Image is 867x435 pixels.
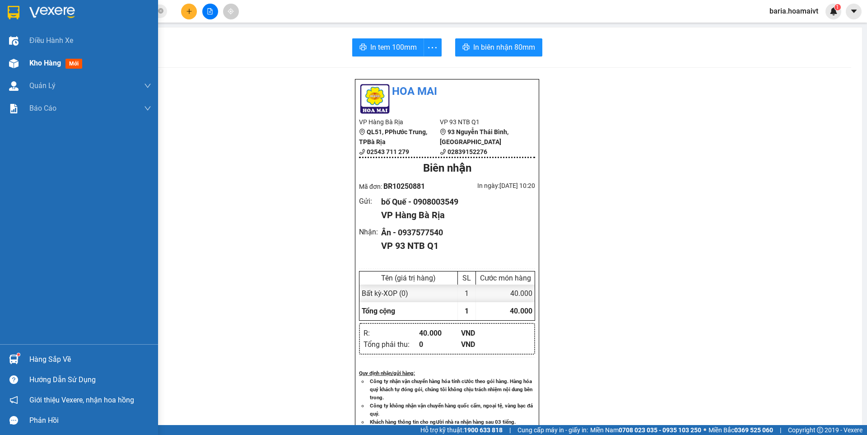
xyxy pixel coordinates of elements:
[9,375,18,384] span: question-circle
[517,425,588,435] span: Cung cấp máy in - giấy in:
[359,160,535,177] div: Biên nhận
[709,425,773,435] span: Miền Bắc
[9,355,19,364] img: warehouse-icon
[207,8,213,14] span: file-add
[817,427,823,433] span: copyright
[440,128,508,145] b: 93 Nguyễn Thái Bình, [GEOGRAPHIC_DATA]
[420,425,503,435] span: Hỗ trợ kỹ thuật:
[5,5,36,36] img: logo.jpg
[352,38,424,56] button: printerIn tem 100mm
[370,419,516,425] strong: Khách hàng thông tin cho người nhà ra nhận hàng sau 03 tiếng.
[359,117,440,127] li: VP Hàng Bà Rịa
[364,339,419,350] div: Tổng phải thu :
[9,396,18,404] span: notification
[381,226,528,239] div: Ân - 0937577540
[29,35,73,46] span: Điều hành xe
[762,5,825,17] span: baria.hoamaivt
[383,182,425,191] span: BR10250881
[181,4,197,19] button: plus
[62,50,118,87] b: 93 Nguyễn Thái Bình, [GEOGRAPHIC_DATA]
[846,4,862,19] button: caret-down
[424,38,442,56] button: more
[362,274,455,282] div: Tên (giá trị hàng)
[5,38,62,48] li: VP Hàng Bà Rịa
[465,307,469,315] span: 1
[834,4,841,10] sup: 1
[447,148,487,155] b: 02839152276
[440,129,446,135] span: environment
[9,59,19,68] img: warehouse-icon
[364,327,419,339] div: R :
[29,394,134,406] span: Giới thiệu Vexere, nhận hoa hồng
[464,426,503,434] strong: 1900 633 818
[359,83,535,100] li: Hoa Mai
[8,6,19,19] img: logo-vxr
[461,327,503,339] div: VND
[381,239,528,253] div: VP 93 NTB Q1
[29,103,56,114] span: Báo cáo
[458,285,476,302] div: 1
[9,81,19,91] img: warehouse-icon
[359,196,381,207] div: Gửi :
[359,43,367,52] span: printer
[9,104,19,113] img: solution-icon
[17,353,20,356] sup: 1
[29,373,151,387] div: Hướng dẫn sử dụng
[5,50,53,67] b: QL51, PPhước Trung, TPBà Rịa
[780,425,781,435] span: |
[359,129,365,135] span: environment
[510,307,532,315] span: 40.000
[830,7,838,15] img: icon-new-feature
[62,50,69,56] span: environment
[447,181,535,191] div: In ngày: [DATE] 10:20
[228,8,234,14] span: aim
[473,42,535,53] span: In biên nhận 80mm
[362,307,395,315] span: Tổng cộng
[440,149,446,155] span: phone
[734,426,773,434] strong: 0369 525 060
[370,42,417,53] span: In tem 100mm
[359,149,365,155] span: phone
[590,425,701,435] span: Miền Nam
[29,414,151,427] div: Phản hồi
[424,42,441,53] span: more
[476,285,535,302] div: 40.000
[370,378,532,401] strong: Công ty nhận vận chuyển hàng hóa tính cước theo gói hàng. Hàng hóa quý khách tự đóng gói, chúng t...
[65,59,82,69] span: mới
[144,82,151,89] span: down
[619,426,701,434] strong: 0708 023 035 - 0935 103 250
[5,50,11,56] span: environment
[359,128,427,145] b: QL51, PPhước Trung, TPBà Rịa
[359,226,381,238] div: Nhận :
[419,327,461,339] div: 40.000
[359,369,535,377] div: Quy định nhận/gửi hàng :
[460,274,473,282] div: SL
[704,428,706,432] span: ⚪️
[202,4,218,19] button: file-add
[509,425,511,435] span: |
[62,38,120,48] li: VP 93 NTB Q1
[359,83,391,115] img: logo.jpg
[836,4,839,10] span: 1
[370,402,533,417] strong: Công ty không nhận vận chuyển hàng quốc cấm, ngoại tệ, vàng bạc đá quý.
[158,8,163,14] span: close-circle
[29,353,151,366] div: Hàng sắp về
[186,8,192,14] span: plus
[850,7,858,15] span: caret-down
[29,80,56,91] span: Quản Lý
[462,43,470,52] span: printer
[381,196,528,208] div: bố Quế - 0908003549
[478,274,532,282] div: Cước món hàng
[158,7,163,16] span: close-circle
[367,148,409,155] b: 02543 711 279
[455,38,542,56] button: printerIn biên nhận 80mm
[362,289,408,298] span: Bất kỳ - XOP (0)
[359,181,447,192] div: Mã đơn:
[144,105,151,112] span: down
[419,339,461,350] div: 0
[381,208,528,222] div: VP Hàng Bà Rịa
[5,5,131,22] li: Hoa Mai
[29,59,61,67] span: Kho hàng
[440,117,521,127] li: VP 93 NTB Q1
[461,339,503,350] div: VND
